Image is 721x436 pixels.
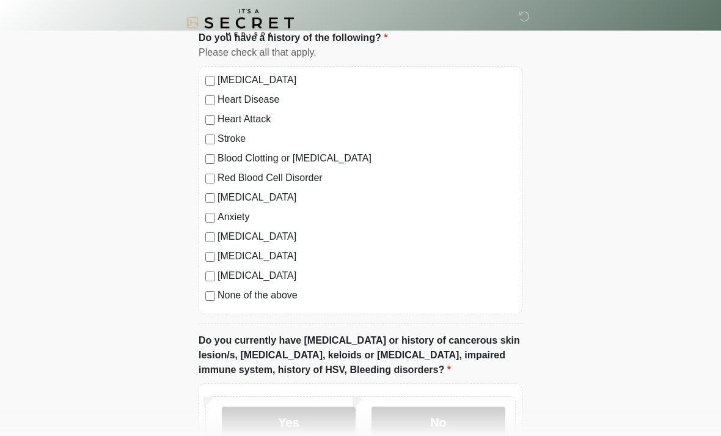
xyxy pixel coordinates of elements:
input: Heart Disease [205,96,215,106]
label: [MEDICAL_DATA] [218,73,516,88]
label: Stroke [218,132,516,147]
input: Anxiety [205,213,215,223]
img: It's A Secret Med Spa Logo [186,9,294,37]
label: Do you currently have [MEDICAL_DATA] or history of cancerous skin lesion/s, [MEDICAL_DATA], keloi... [199,334,522,378]
input: Blood Clotting or [MEDICAL_DATA] [205,155,215,164]
label: [MEDICAL_DATA] [218,269,516,284]
label: Red Blood Cell Disorder [218,171,516,186]
label: [MEDICAL_DATA] [218,230,516,245]
label: [MEDICAL_DATA] [218,249,516,264]
input: Red Blood Cell Disorder [205,174,215,184]
input: [MEDICAL_DATA] [205,194,215,204]
input: [MEDICAL_DATA] [205,76,215,86]
input: [MEDICAL_DATA] [205,272,215,282]
label: Blood Clotting or [MEDICAL_DATA] [218,152,516,166]
label: Anxiety [218,210,516,225]
input: None of the above [205,292,215,301]
div: Please check all that apply. [199,46,522,61]
label: Heart Disease [218,93,516,108]
input: [MEDICAL_DATA] [205,233,215,243]
label: Heart Attack [218,113,516,127]
input: [MEDICAL_DATA] [205,253,215,262]
input: Heart Attack [205,116,215,125]
input: Stroke [205,135,215,145]
label: None of the above [218,289,516,303]
label: [MEDICAL_DATA] [218,191,516,205]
